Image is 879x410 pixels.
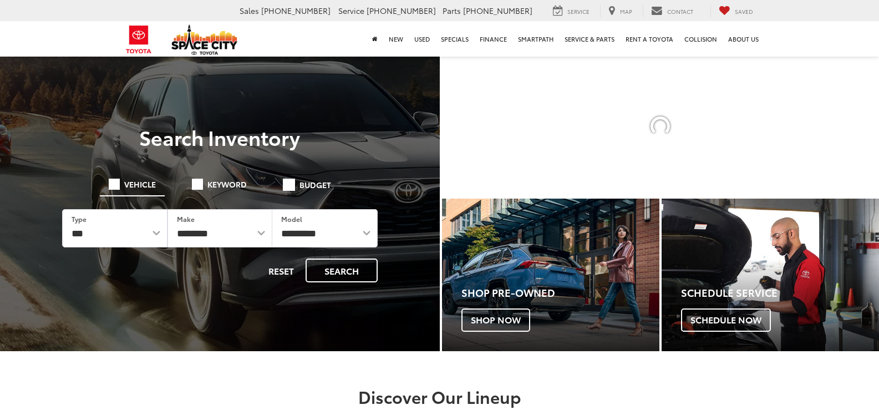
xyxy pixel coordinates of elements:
[662,199,879,351] div: Toyota
[463,5,532,16] span: [PHONE_NUMBER]
[545,5,598,17] a: Service
[299,181,331,189] span: Budget
[118,22,160,58] img: Toyota
[281,214,302,224] label: Model
[735,7,753,16] span: Saved
[306,259,378,282] button: Search
[367,5,436,16] span: [PHONE_NUMBER]
[261,5,331,16] span: [PHONE_NUMBER]
[72,214,87,224] label: Type
[177,214,195,224] label: Make
[474,21,512,57] a: Finance
[49,387,831,406] h2: Discover Our Lineup
[383,21,409,57] a: New
[338,5,364,16] span: Service
[443,5,461,16] span: Parts
[47,126,393,148] h3: Search Inventory
[259,259,303,282] button: Reset
[620,7,632,16] span: Map
[207,180,247,188] span: Keyword
[620,21,679,57] a: Rent a Toyota
[679,21,723,57] a: Collision
[723,21,764,57] a: About Us
[662,199,879,351] a: Schedule Service Schedule Now
[559,21,620,57] a: Service & Parts
[435,21,474,57] a: Specials
[600,5,641,17] a: Map
[681,308,771,332] span: Schedule Now
[681,287,879,298] h4: Schedule Service
[567,7,590,16] span: Service
[667,7,693,16] span: Contact
[710,5,761,17] a: My Saved Vehicles
[171,24,238,55] img: Space City Toyota
[124,180,156,188] span: Vehicle
[442,199,659,351] div: Toyota
[367,21,383,57] a: Home
[643,5,702,17] a: Contact
[240,5,259,16] span: Sales
[442,199,659,351] a: Shop Pre-Owned Shop Now
[512,21,559,57] a: SmartPath
[461,287,659,298] h4: Shop Pre-Owned
[461,308,530,332] span: Shop Now
[409,21,435,57] a: Used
